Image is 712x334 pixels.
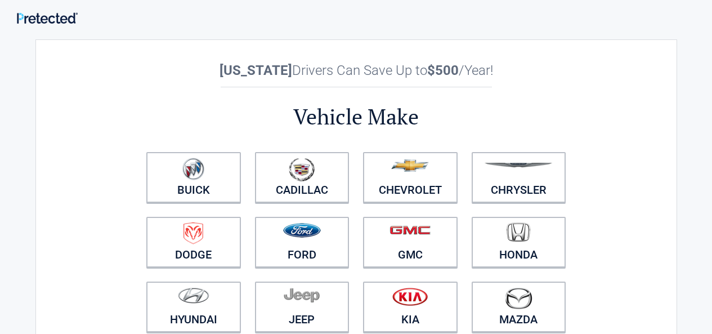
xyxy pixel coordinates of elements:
b: [US_STATE] [220,63,292,78]
img: Main Logo [17,12,78,24]
img: honda [507,222,530,242]
a: Jeep [255,282,350,332]
b: $500 [427,63,459,78]
h2: Drivers Can Save Up to /Year [140,63,573,78]
a: GMC [363,217,458,268]
img: dodge [183,222,203,244]
h2: Vehicle Make [140,103,573,131]
a: Honda [472,217,566,268]
img: chrysler [484,163,553,168]
a: Dodge [146,217,241,268]
a: Hyundai [146,282,241,332]
img: gmc [389,225,431,235]
img: buick [182,158,204,180]
img: ford [283,223,321,238]
img: jeep [284,287,320,303]
a: Mazda [472,282,566,332]
a: Ford [255,217,350,268]
a: Kia [363,282,458,332]
img: hyundai [178,287,209,304]
a: Chrysler [472,152,566,203]
img: cadillac [289,158,315,181]
img: chevrolet [391,159,429,172]
a: Cadillac [255,152,350,203]
img: kia [392,287,428,306]
a: Buick [146,152,241,203]
a: Chevrolet [363,152,458,203]
img: mazda [504,287,532,309]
